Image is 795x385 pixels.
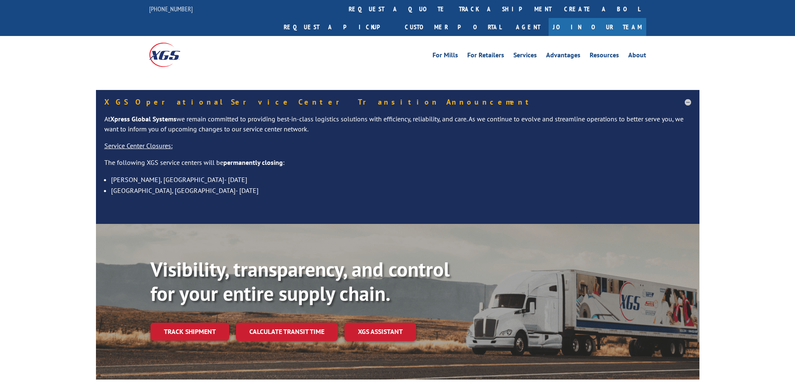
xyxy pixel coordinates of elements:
p: At we remain committed to providing best-in-class logistics solutions with efficiency, reliabilit... [104,114,691,141]
a: Advantages [546,52,580,61]
a: Agent [508,18,549,36]
li: [PERSON_NAME], [GEOGRAPHIC_DATA]- [DATE] [111,174,691,185]
a: Track shipment [150,323,229,340]
b: Visibility, transparency, and control for your entire supply chain. [150,256,450,306]
a: Customer Portal [399,18,508,36]
strong: Xpress Global Systems [110,115,176,123]
a: [PHONE_NUMBER] [149,5,193,13]
h5: XGS Operational Service Center Transition Announcement [104,98,691,106]
a: About [628,52,646,61]
p: The following XGS service centers will be : [104,158,691,175]
a: Resources [590,52,619,61]
a: Request a pickup [277,18,399,36]
li: [GEOGRAPHIC_DATA], [GEOGRAPHIC_DATA]- [DATE] [111,185,691,196]
a: Services [513,52,537,61]
strong: permanently closing [223,158,283,167]
a: For Mills [432,52,458,61]
u: Service Center Closures: [104,141,173,150]
a: Join Our Team [549,18,646,36]
a: XGS ASSISTANT [344,323,416,341]
a: For Retailers [467,52,504,61]
a: Calculate transit time [236,323,338,341]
